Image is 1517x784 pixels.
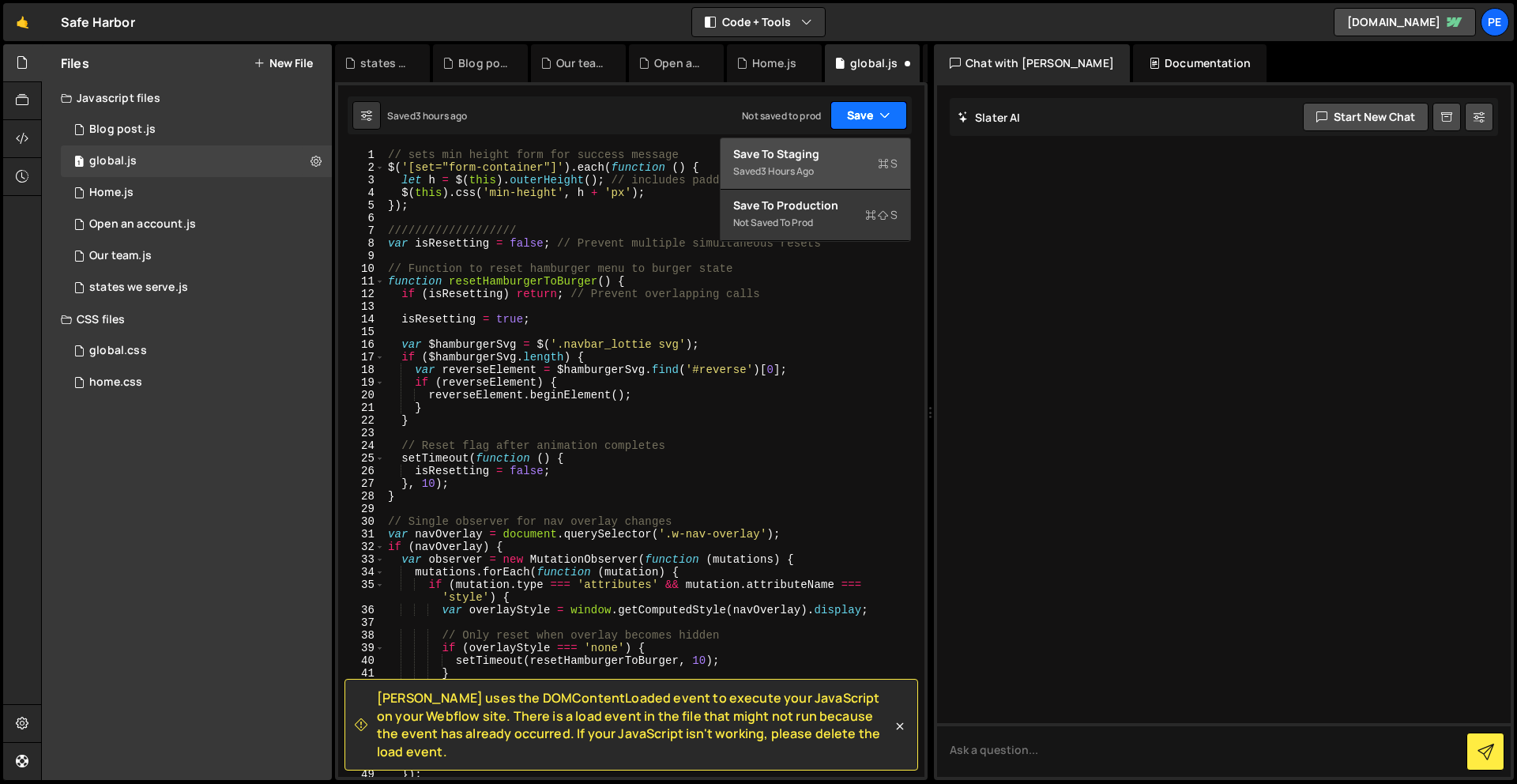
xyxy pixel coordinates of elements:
[556,55,607,71] div: Our team.js
[338,718,385,730] div: 45
[338,376,385,389] div: 19
[338,414,385,427] div: 22
[338,161,385,174] div: 2
[338,490,385,503] div: 28
[89,154,137,168] div: global.js
[338,275,385,288] div: 11
[1334,8,1476,36] a: [DOMAIN_NAME]
[733,146,898,162] div: Save to Staging
[338,401,385,414] div: 21
[338,465,385,477] div: 26
[338,212,385,224] div: 6
[865,207,898,223] span: S
[338,642,385,654] div: 39
[3,3,42,41] a: 🤙
[338,237,385,250] div: 8
[338,553,385,566] div: 33
[1133,44,1267,82] div: Documentation
[89,344,147,358] div: global.css
[89,375,142,390] div: home.css
[733,213,898,232] div: Not saved to prod
[89,186,134,200] div: Home.js
[338,528,385,541] div: 31
[61,209,332,240] div: 16385/45136.js
[338,224,385,237] div: 7
[338,667,385,680] div: 41
[338,174,385,187] div: 3
[338,705,385,718] div: 44
[958,110,1021,125] h2: Slater AI
[338,692,385,705] div: 43
[338,389,385,401] div: 20
[692,8,825,36] button: Code + Tools
[338,566,385,579] div: 34
[338,515,385,528] div: 30
[89,217,196,232] div: Open an account.js
[89,249,152,263] div: Our team.js
[61,367,332,398] div: 16385/45146.css
[89,281,188,295] div: states we serve.js
[338,756,385,768] div: 48
[61,55,89,72] h2: Files
[733,162,898,181] div: Saved
[761,164,814,178] div: 3 hours ago
[377,689,892,760] span: [PERSON_NAME] uses the DOMContentLoaded event to execute your JavaScript on your Webflow site. Th...
[338,604,385,616] div: 36
[61,177,332,209] div: 16385/44326.js
[387,109,468,122] div: Saved
[338,629,385,642] div: 38
[338,477,385,490] div: 27
[338,654,385,667] div: 40
[338,541,385,553] div: 32
[721,190,910,241] button: Save to ProductionS Not saved to prod
[338,262,385,275] div: 10
[850,55,898,71] div: global.js
[338,743,385,756] div: 47
[338,199,385,212] div: 5
[338,300,385,313] div: 13
[1481,8,1509,36] a: Pe
[458,55,509,71] div: Blog post.js
[61,240,332,272] div: 16385/45046.js
[416,109,468,122] div: 3 hours ago
[733,198,898,213] div: Save to Production
[338,351,385,364] div: 17
[42,303,332,335] div: CSS files
[830,101,907,130] button: Save
[338,616,385,629] div: 37
[338,326,385,338] div: 15
[338,768,385,781] div: 49
[934,44,1130,82] div: Chat with [PERSON_NAME]
[742,109,821,122] div: Not saved to prod
[61,335,332,367] div: 16385/45328.css
[338,187,385,199] div: 4
[42,82,332,114] div: Javascript files
[338,338,385,351] div: 16
[74,156,84,169] span: 1
[61,145,332,177] div: 16385/45478.js
[338,452,385,465] div: 25
[338,313,385,326] div: 14
[89,122,156,137] div: Blog post.js
[752,55,796,71] div: Home.js
[338,288,385,300] div: 12
[338,503,385,515] div: 29
[721,138,910,190] button: Save to StagingS Saved3 hours ago
[338,149,385,161] div: 1
[338,427,385,439] div: 23
[61,13,135,32] div: Safe Harbor
[254,57,313,70] button: New File
[338,680,385,692] div: 42
[338,250,385,262] div: 9
[878,156,898,171] span: S
[1303,103,1429,131] button: Start new chat
[338,439,385,452] div: 24
[338,730,385,743] div: 46
[61,114,332,145] div: 16385/45865.js
[360,55,411,71] div: states we serve.js
[61,272,332,303] div: 16385/45995.js
[338,364,385,376] div: 18
[338,579,385,604] div: 35
[654,55,705,71] div: Open an account.js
